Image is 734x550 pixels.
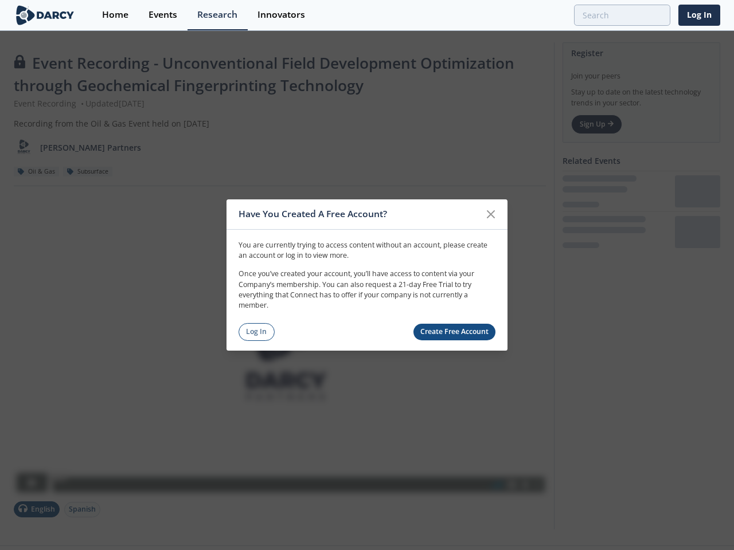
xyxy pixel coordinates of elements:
[257,10,305,19] div: Innovators
[239,239,495,261] p: You are currently trying to access content without an account, please create an account or log in...
[102,10,128,19] div: Home
[239,203,480,225] div: Have You Created A Free Account?
[239,269,495,311] p: Once you’ve created your account, you’ll have access to content via your Company’s membership. Yo...
[149,10,177,19] div: Events
[574,5,670,26] input: Advanced Search
[239,323,275,341] a: Log In
[678,5,720,26] a: Log In
[413,324,496,340] a: Create Free Account
[14,5,76,25] img: logo-wide.svg
[197,10,237,19] div: Research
